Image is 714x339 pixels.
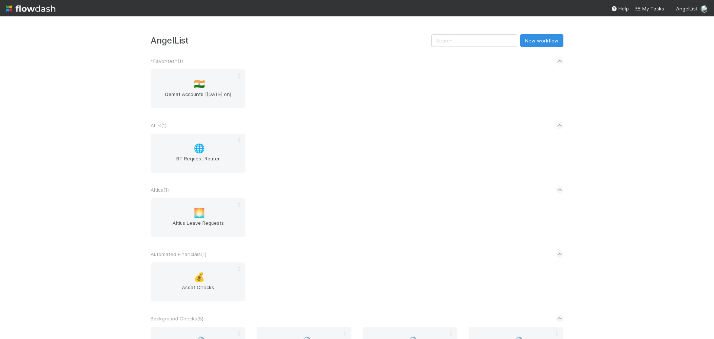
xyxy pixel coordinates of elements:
span: 🌐 [194,144,205,153]
span: Background Checks ( 5 ) [151,316,203,322]
a: My Tasks [635,5,664,12]
a: 🌅Altius Leave Requests [151,198,245,237]
span: Asset Checks [154,284,242,298]
span: *Favorites* ( 1 ) [151,58,183,64]
div: Help [611,5,629,12]
a: 💰Asset Checks [151,262,245,301]
button: New workflow [520,34,563,47]
input: Search... [431,34,517,47]
span: Altius ( 1 ) [151,187,169,193]
img: avatar_cd4e5e5e-3003-49e5-bc76-fd776f359de9.png [701,5,708,13]
a: 🌐BT Request Router [151,134,245,173]
img: logo-inverted-e16ddd16eac7371096b0.svg [6,2,55,15]
span: 🇮🇳 [194,79,205,89]
span: 💰 [194,272,205,282]
span: Demat Accounts ([DATE] on) [154,90,242,105]
span: BT Request Router [154,155,242,170]
a: 🇮🇳Demat Accounts ([DATE] on) [151,69,245,108]
span: AL < ( 1 ) [151,122,167,128]
span: My Tasks [635,6,664,12]
h3: AngelList [151,35,431,45]
span: Automated Financials ( 1 ) [151,251,206,257]
span: Altius Leave Requests [154,219,242,234]
span: 🌅 [194,208,205,218]
span: AngelList [676,6,698,12]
